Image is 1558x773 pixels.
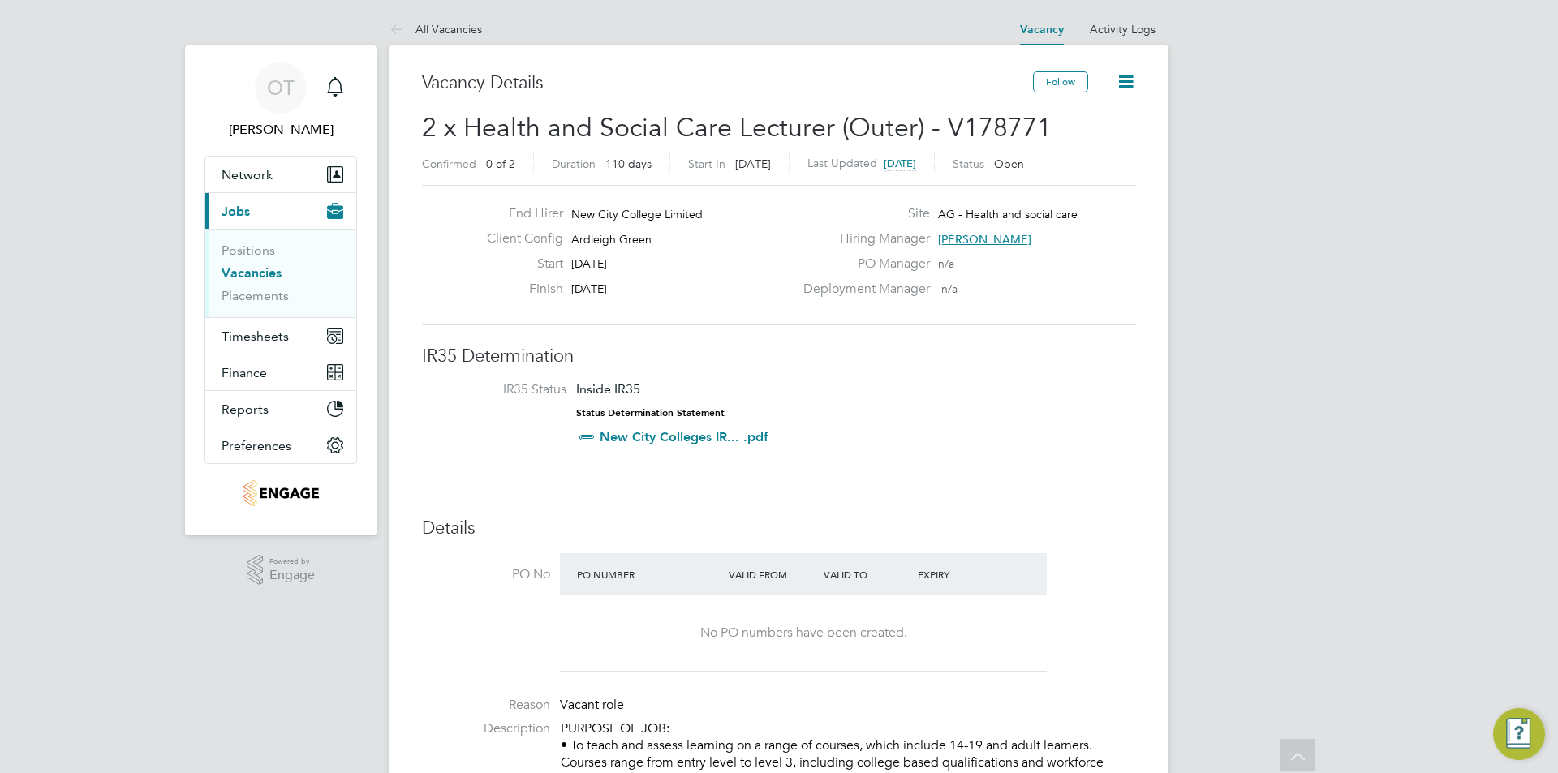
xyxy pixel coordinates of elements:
h3: Vacancy Details [422,71,1033,95]
a: Powered byEngage [247,555,316,586]
label: Site [794,205,930,222]
span: Reports [222,402,269,417]
span: Finance [222,365,267,380]
a: Activity Logs [1090,22,1156,37]
img: jambo-logo-retina.png [243,480,318,506]
span: Vacant role [560,697,624,713]
span: Network [222,167,273,183]
span: n/a [941,281,958,296]
label: Start In [688,157,725,171]
a: New City Colleges IR... .pdf [600,429,768,444]
button: Timesheets [205,318,356,354]
label: PO Manager [794,256,930,273]
span: OT [267,77,295,98]
label: Hiring Manager [794,230,930,247]
label: Confirmed [422,157,476,171]
label: Reason [422,697,550,714]
label: Start [474,256,563,273]
span: Inside IR35 [576,381,640,397]
div: Jobs [205,229,356,317]
button: Reports [205,391,356,427]
div: Expiry [914,560,1009,589]
span: [DATE] [571,281,607,296]
h3: Details [422,517,1136,540]
label: Finish [474,281,563,298]
button: Network [205,157,356,192]
span: [PERSON_NAME] [938,232,1031,247]
span: 0 of 2 [486,157,515,171]
span: Ardleigh Green [571,232,652,247]
span: n/a [938,256,954,271]
label: Deployment Manager [794,281,930,298]
span: 2 x Health and Social Care Lecturer (Outer) - V178771 [422,112,1052,144]
label: Status [953,157,984,171]
nav: Main navigation [185,45,377,535]
label: Last Updated [807,156,877,170]
span: Timesheets [222,329,289,344]
span: [DATE] [571,256,607,271]
span: Preferences [222,438,291,453]
span: Open [994,157,1024,171]
button: Preferences [205,427,356,463]
span: [DATE] [735,157,771,171]
button: Finance [205,354,356,390]
label: Client Config [474,230,563,247]
strong: Status Determination Statement [576,407,725,419]
button: Engage Resource Center [1493,708,1545,760]
div: No PO numbers have been created. [576,625,1031,642]
span: Engage [269,569,315,582]
label: Duration [552,157,596,171]
a: All Vacancies [389,22,482,37]
a: Vacancies [222,265,282,281]
a: Vacancy [1020,23,1064,37]
div: Valid To [820,560,915,589]
div: Valid From [725,560,820,589]
span: 110 days [605,157,652,171]
a: OT[PERSON_NAME] [204,62,357,140]
div: PO Number [573,560,725,589]
label: Description [422,720,550,737]
span: New City College Limited [571,207,703,221]
span: Oli Thomas [204,120,357,140]
label: PO No [422,566,550,583]
a: Go to home page [204,480,357,506]
span: Powered by [269,555,315,569]
span: Jobs [222,204,250,219]
label: End Hirer [474,205,563,222]
label: IR35 Status [438,381,566,398]
span: AG - Health and social care [938,207,1078,221]
button: Follow [1033,71,1088,92]
a: Positions [222,243,275,258]
h3: IR35 Determination [422,345,1136,368]
a: Placements [222,288,289,303]
span: [DATE] [884,157,916,170]
button: Jobs [205,193,356,229]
